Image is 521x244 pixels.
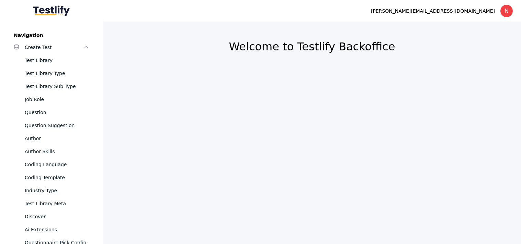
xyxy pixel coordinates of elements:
div: Coding Language [25,160,89,169]
a: Coding Language [8,158,94,171]
div: Question [25,108,89,117]
div: Test Library [25,56,89,64]
a: Test Library Sub Type [8,80,94,93]
div: Test Library Type [25,69,89,77]
div: Test Library Sub Type [25,82,89,90]
div: Ai Extensions [25,225,89,234]
div: Job Role [25,95,89,103]
div: Discover [25,212,89,221]
a: Job Role [8,93,94,106]
a: Ai Extensions [8,223,94,236]
img: Testlify - Backoffice [33,5,70,16]
div: Author [25,134,89,143]
div: Create Test [25,43,83,51]
div: Industry Type [25,186,89,195]
div: Question Suggestion [25,121,89,130]
div: Coding Template [25,173,89,182]
a: Question [8,106,94,119]
a: Author Skills [8,145,94,158]
a: Industry Type [8,184,94,197]
div: Author Skills [25,147,89,156]
a: Question Suggestion [8,119,94,132]
label: Navigation [8,33,94,38]
a: Coding Template [8,171,94,184]
a: Discover [8,210,94,223]
a: Author [8,132,94,145]
a: Test Library [8,54,94,67]
a: Test Library Type [8,67,94,80]
a: Test Library Meta [8,197,94,210]
div: [PERSON_NAME][EMAIL_ADDRESS][DOMAIN_NAME] [371,7,495,15]
h2: Welcome to Testlify Backoffice [120,40,505,53]
div: N [500,5,513,17]
div: Test Library Meta [25,199,89,208]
